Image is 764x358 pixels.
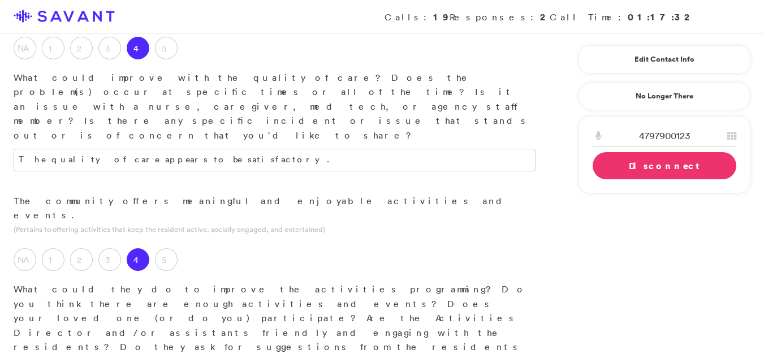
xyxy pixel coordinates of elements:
label: 1 [42,37,64,59]
label: 4 [127,37,149,59]
label: 2 [70,248,93,271]
strong: 2 [540,11,550,23]
label: 2 [70,37,93,59]
p: What could improve with the quality of care? Does the problem(s) occur at specific times or all o... [14,71,536,143]
label: 5 [155,248,178,271]
p: (Pertains to offering activities that keep the resident active, socially engaged, and entertained) [14,224,536,235]
label: 3 [98,248,121,271]
label: 4 [127,248,149,271]
p: The community offers meaningful and enjoyable activities and events. [14,194,536,223]
strong: 19 [433,11,450,23]
label: NA [14,248,36,271]
a: Disconnect [593,152,736,179]
label: NA [14,37,36,59]
a: No Longer There [579,82,750,110]
a: Edit Contact Info [593,50,736,68]
label: 3 [98,37,121,59]
label: 1 [42,248,64,271]
strong: 01:17:32 [628,11,694,23]
label: 5 [155,37,178,59]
